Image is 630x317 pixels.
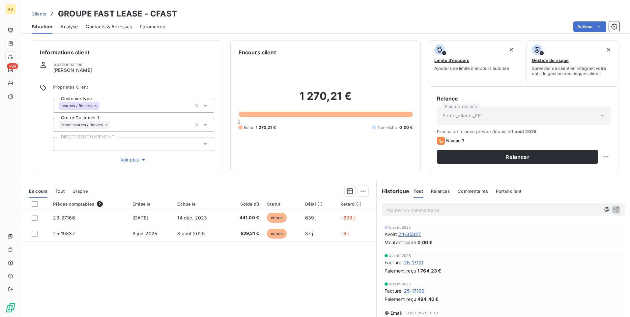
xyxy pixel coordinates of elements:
span: Email [390,310,403,316]
span: Petits_clients_FR [443,112,481,119]
span: Échu [244,125,253,130]
span: 4 août 2025 [389,282,411,286]
span: 25-17101 [404,259,423,266]
span: Relances [431,188,450,194]
img: Logo LeanPay [5,303,16,313]
span: Analyse [60,23,78,30]
span: [DATE] [132,215,148,220]
span: Propriétés Client [53,84,214,94]
span: 639 j [305,215,317,220]
div: AS [5,4,16,14]
span: Commentaires [458,188,488,194]
span: En cours [29,188,47,194]
span: Tout [414,188,423,194]
h6: Relance [437,95,611,102]
h3: GROUPE FAST LEASE - CFAST [58,8,177,20]
span: 0,00 € [399,125,413,130]
span: 24-35827 [398,231,421,238]
span: Other Insurers / Brokers [61,123,103,127]
span: Voir plus [120,157,147,163]
button: Relancer [437,150,598,164]
h6: Encours client [239,48,276,56]
button: Gestion du risqueSurveiller ce client en intégrant votre outil de gestion des risques client. [526,40,619,82]
span: Facture : [385,259,403,266]
div: Statut [267,201,297,207]
span: Paiement reçu [385,296,416,303]
div: Délai [305,201,332,207]
span: Facture : [385,287,403,294]
span: Gestionnaires [53,62,82,67]
input: Ajouter une valeur [100,103,105,109]
span: 14 déc. 2023 [177,215,207,220]
span: +99 [7,63,18,69]
span: Prochaine relance prévue depuis le [437,129,611,134]
button: Actions [573,21,606,32]
input: Ajouter une valeur [59,141,64,147]
input: Ajouter une valeur [110,122,116,128]
span: Limite d’encours [434,58,469,63]
span: 8 août 2025 [177,231,205,236]
span: Niveau 3 [446,138,464,143]
span: Ajouter une limite d’encours autorisé [434,66,509,71]
span: 25-19837 [53,231,74,236]
button: Limite d’encoursAjouter une limite d’encours autorisé [429,40,522,82]
span: 4 août 2025 [389,254,411,258]
span: 8 juil. 2025 [132,231,157,236]
div: Échue le [177,201,221,207]
span: Paiement reçu [385,267,416,274]
span: Tout [55,188,65,194]
span: 0,00 € [417,239,433,246]
span: Clients [32,11,46,16]
div: Pièces comptables [53,201,125,207]
span: échue [267,229,287,239]
span: Surveiller ce client en intégrant votre outil de gestion des risques client. [532,66,614,76]
span: 25-17100 [404,287,424,294]
span: 23-27166 [53,215,75,220]
span: 441,00 € [229,215,259,221]
span: +6 j [340,231,349,236]
a: Clients [32,11,46,17]
div: Retard [340,201,372,207]
span: Portail client [496,188,521,194]
span: 829,21 € [229,230,259,237]
span: Graphe [72,188,88,194]
span: Paramètres [140,23,165,30]
iframe: Intercom live chat [608,295,623,310]
button: Voir plus [53,156,214,163]
span: Contacts & Adresses [86,23,132,30]
div: Solde dû [229,201,259,207]
span: +609 j [340,215,355,220]
span: 494,40 € [417,296,439,303]
span: 1 764,23 € [417,267,442,274]
span: 2 [97,201,103,207]
span: Situation [32,23,52,30]
span: échue [267,213,287,223]
span: Non-échu [378,125,397,130]
span: 0 [238,119,240,125]
span: Gestion du risque [532,58,569,63]
span: 37 j [305,231,313,236]
span: Insurers / Brokers [61,104,92,108]
div: Émise le [132,201,169,207]
h6: Informations client [40,48,214,56]
h2: 1 270,21 € [239,90,413,109]
h6: Historique [377,187,410,195]
a: +99 [5,65,15,75]
span: 5 août 2025 [389,225,411,229]
span: [PERSON_NAME] [53,67,92,73]
span: 1 août 2025 [511,129,536,134]
span: Avoir : [385,231,397,238]
span: Montant soldé [385,239,416,246]
span: 1 270,21 € [256,125,276,130]
span: 31 juil. 2025, 11:13 [405,311,438,315]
